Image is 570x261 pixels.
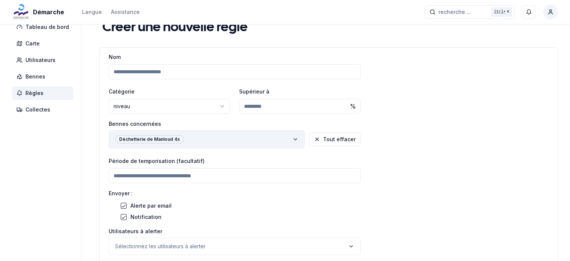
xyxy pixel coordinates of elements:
[130,203,172,211] label: Alerte par email
[425,5,515,19] button: recherche ...Ctrl+K
[109,238,361,255] button: label
[12,70,76,83] a: Bennes
[109,121,361,127] label: Bennes concernées
[12,103,76,116] a: Collectes
[109,54,121,60] label: Nom
[12,20,76,34] a: Tableau de bord
[12,53,76,67] a: Utilisateurs
[109,130,305,148] button: label
[82,8,102,16] div: Langue
[25,89,43,97] span: Règles
[239,88,269,95] label: Supérieur à
[115,243,206,250] p: Sélectionnez les utilisateurs à alerter
[102,20,248,35] h1: Créer une nouvelle règle
[33,8,64,17] span: Démarche
[12,3,30,21] img: Démarche Logo
[25,73,45,80] span: Bennes
[25,56,55,64] span: Utilisateurs
[25,40,40,47] span: Carte
[25,106,50,113] span: Collectes
[109,191,361,196] label: Envoyer :
[346,99,361,114] div: %
[12,8,67,17] a: Démarche
[12,37,76,50] a: Carte
[438,8,471,16] span: recherche ...
[130,214,162,223] label: Notification
[115,135,184,143] div: Déchetterie de Manloud 4x
[82,8,102,17] button: Langue
[109,229,361,234] label: Utilisateurs à alerter
[109,88,135,95] label: Catégorie
[111,8,140,17] a: Assistance
[12,86,76,100] a: Règles
[25,23,69,31] span: Tableau de bord
[309,133,361,146] button: Tout effacer
[109,158,205,164] label: Période de temporisation (facultatif)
